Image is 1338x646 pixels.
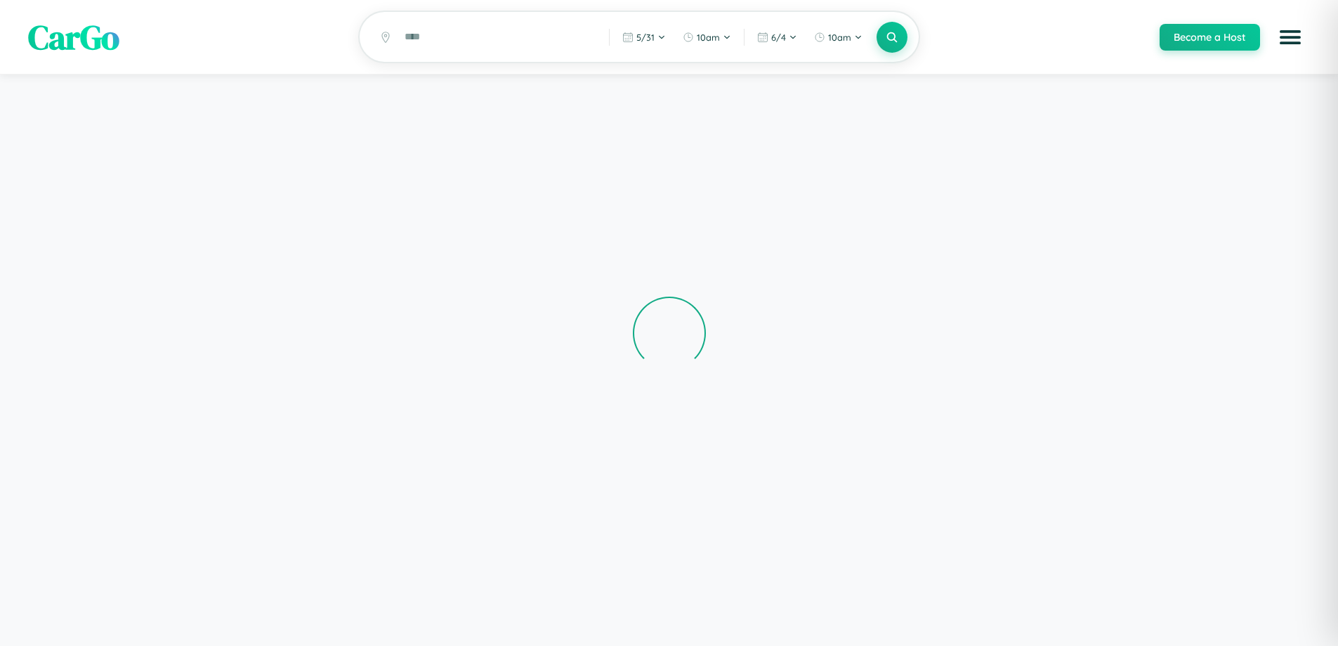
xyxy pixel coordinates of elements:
[697,32,720,43] span: 10am
[615,26,673,49] button: 5/31
[1160,24,1260,51] button: Become a Host
[807,26,870,49] button: 10am
[636,32,655,43] span: 5 / 31
[1271,18,1310,57] button: Open menu
[676,26,738,49] button: 10am
[750,26,804,49] button: 6/4
[828,32,851,43] span: 10am
[771,32,786,43] span: 6 / 4
[28,14,119,60] span: CarGo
